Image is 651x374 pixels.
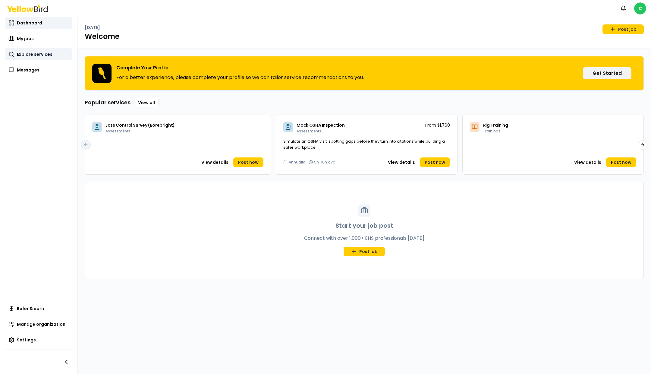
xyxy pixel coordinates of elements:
span: Rig Training [483,122,508,128]
a: Messages [5,64,72,76]
h1: Welcome [85,32,644,41]
a: Post now [233,157,263,167]
span: Mock OSHA Inspection [297,122,344,128]
span: Simulate an OSHA visit, spotting gaps before they turn into citations while building a safer work... [283,138,445,150]
a: Post now [420,157,450,167]
span: Manage organization [17,321,65,327]
span: Post now [611,159,631,165]
div: Complete Your ProfileFor a better experience, please complete your profile so we can tailor servi... [85,56,644,90]
span: Messages [17,67,39,73]
h3: Start your job post [335,221,393,230]
p: For a better experience, please complete your profile so we can tailor service recommendations to... [116,74,364,81]
h3: Popular services [85,98,131,107]
a: Dashboard [5,17,72,29]
a: Post job [344,247,385,256]
span: Explore services [17,51,52,57]
p: [DATE] [85,24,100,30]
a: Manage organization [5,318,72,330]
span: Loss Control Survey (Borebright) [105,122,175,128]
span: 5h-10h avg [314,160,335,165]
p: Connect with over 1,000+ EHS professionals [DATE] [304,235,424,242]
span: Dashboard [17,20,42,26]
span: Assessments [297,128,321,134]
button: Get Started [583,67,631,79]
p: From $1,760 [425,122,450,128]
span: Assessments [105,128,130,134]
a: My jobs [5,33,72,45]
span: C [634,2,646,14]
button: View details [198,157,232,167]
a: Refer & earn [5,303,72,315]
span: Post now [425,159,445,165]
span: Settings [17,337,36,343]
h3: Complete Your Profile [116,65,364,70]
a: Post job [602,24,644,34]
button: View details [571,157,605,167]
span: Trainings [483,128,501,134]
span: Refer & earn [17,306,44,312]
span: Post now [238,159,259,165]
span: My jobs [17,36,34,42]
span: Annually [289,160,305,165]
a: Settings [5,334,72,346]
a: Post now [606,157,636,167]
a: Explore services [5,48,72,60]
button: View details [384,157,419,167]
a: View all [134,98,159,107]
